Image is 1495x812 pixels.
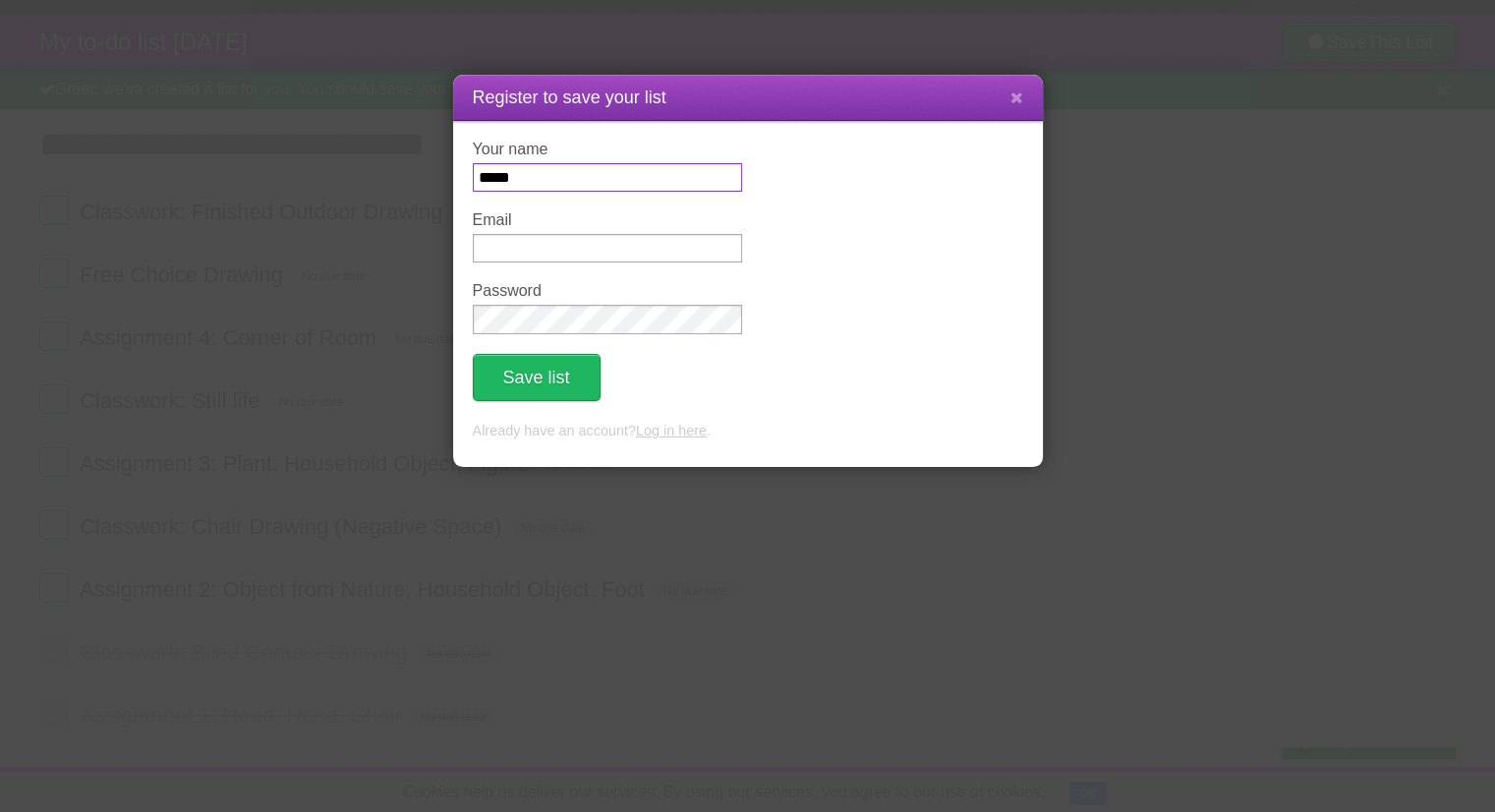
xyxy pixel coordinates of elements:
[473,211,742,229] label: Email
[473,141,742,158] label: Your name
[473,85,1023,111] h1: Register to save your list
[473,421,1023,442] p: Already have an account? .
[636,423,707,438] a: Log in here
[473,282,742,300] label: Password
[473,354,601,401] button: Save list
